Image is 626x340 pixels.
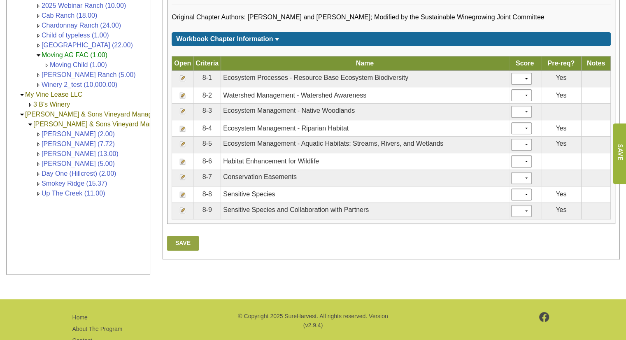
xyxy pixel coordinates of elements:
a: 3 B's Winery [33,101,70,108]
th: Open [172,56,193,71]
td: 8-6 [193,153,221,170]
a: [PERSON_NAME] Ranch (5.00) [42,71,136,78]
img: sort_arrow_down.gif [275,38,279,41]
th: Notes [581,56,610,71]
td: 8-9 [193,203,221,219]
td: 8-8 [193,186,221,203]
a: [PERSON_NAME] (2.00) [42,130,115,137]
td: Yes [541,203,581,219]
a: Moving AG FAC (1.00) [42,51,107,58]
a: Up The Creek (11.00) [42,190,105,197]
td: Yes [541,186,581,203]
a: Smokey Ridge (15.37) [42,180,107,187]
td: Conservation Easements [221,170,509,186]
td: 8-2 [193,87,221,104]
td: Ecosystem Processes - Resource Base Ecosystem Biodiversity [221,71,509,87]
td: 8-7 [193,170,221,186]
p: © Copyright 2025 SureHarvest. All rights reserved. Version (v2.9.4) [237,312,389,330]
td: Yes [541,87,581,104]
th: Criteria [193,56,221,71]
img: Collapse Valdez & Sons Vineyard Management [19,112,25,118]
td: Ecosystem Management - Native Woodlands [221,104,509,120]
a: Day One (Hillcrest) (2.00) [42,170,116,177]
a: My Vine Lease LLC [25,91,82,98]
td: Habitat Enhancement for Wildlife [221,153,509,170]
a: [PERSON_NAME] (7.72) [42,140,115,147]
td: Ecosystem Management - Riparian Habitat [221,120,509,137]
span: Workbook Chapter Information [176,35,273,42]
td: 8-1 [193,71,221,87]
a: [GEOGRAPHIC_DATA] (22.00) [42,42,133,49]
div: Click for more or less content [172,32,611,46]
th: Pre-req? [541,56,581,71]
a: Save [167,236,198,251]
a: 2025 Webinar Ranch (10.00) [42,2,126,9]
span: Original Chapter Authors: [PERSON_NAME] and [PERSON_NAME]; Modified by the Sustainable Winegrowin... [172,14,544,21]
img: Collapse Valdez & Sons Vineyard Management [27,121,33,128]
a: [PERSON_NAME] (5.00) [42,160,115,167]
img: Collapse My Vine Lease LLC [19,92,25,98]
td: Ecosystem Management - Aquatic Habitats: Streams, Rivers, and Wetlands [221,137,509,153]
td: Yes [541,71,581,87]
a: Chardonnay Ranch (24.00) [42,22,121,29]
a: [PERSON_NAME] & Sons Vineyard Management [33,121,179,128]
a: Home [72,314,88,321]
th: Score [509,56,541,71]
td: 8-5 [193,137,221,153]
img: footer-facebook.png [539,312,549,322]
td: Watershed Management - Watershed Awareness [221,87,509,104]
td: 8-3 [193,104,221,120]
input: Submit [612,123,626,184]
a: Moving Child (1.00) [50,61,107,68]
a: [PERSON_NAME] (13.00) [42,150,119,157]
td: Yes [541,120,581,137]
a: About The Program [72,326,123,332]
td: Sensitive Species [221,186,509,203]
a: Cab Ranch (18.00) [42,12,97,19]
th: Name [221,56,509,71]
td: Yes [541,137,581,153]
a: [PERSON_NAME] & Sons Vineyard Management [25,111,170,118]
td: 8-4 [193,120,221,137]
a: Child of typeless (1.00) [42,32,109,39]
img: Collapse <span style='color: green;'>Moving AG FAC (1.00)</span> [35,52,42,58]
a: Winery 2_test (10,000.00) [42,81,117,88]
td: Sensitive Species and Collaboration with Partners [221,203,509,219]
